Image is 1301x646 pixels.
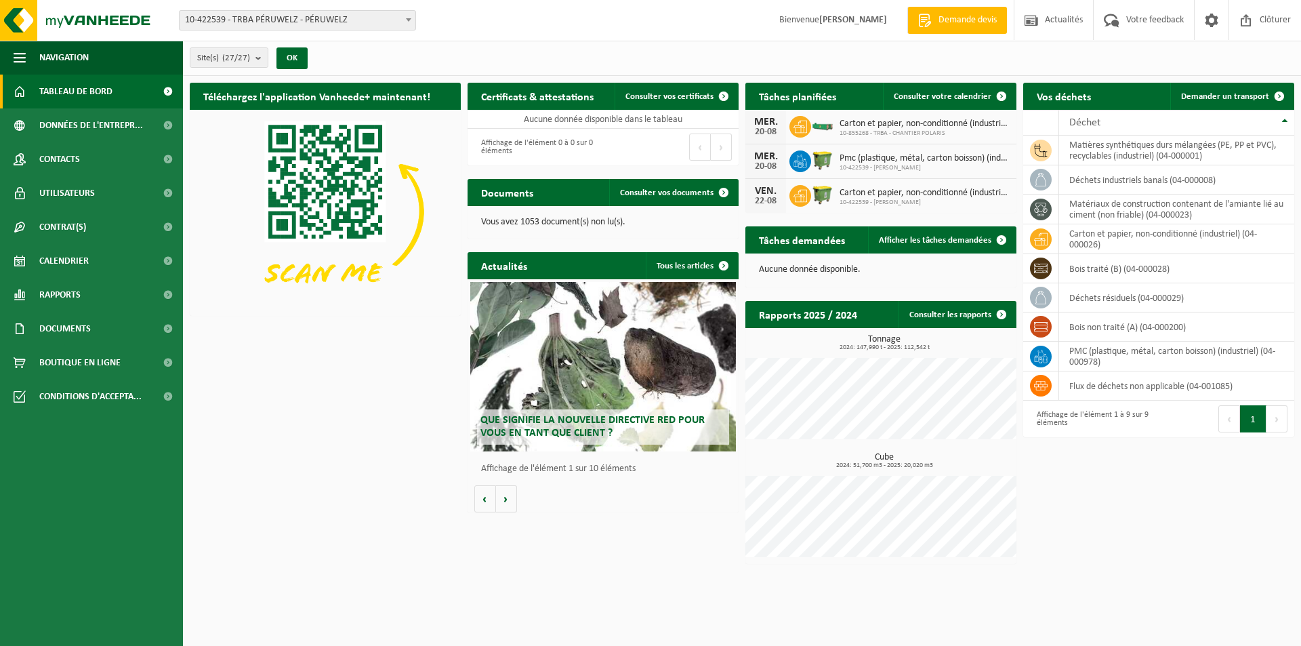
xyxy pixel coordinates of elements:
[752,335,1016,351] h3: Tonnage
[180,11,415,30] span: 10-422539 - TRBA PÉRUWELZ - PÉRUWELZ
[39,210,86,244] span: Contrat(s)
[1059,195,1294,224] td: matériaux de construction contenant de l'amiante lié au ciment (non friable) (04-000023)
[745,83,850,109] h2: Tâches planifiées
[840,164,1010,172] span: 10-422539 - [PERSON_NAME]
[840,153,1010,164] span: Pmc (plastique, métal, carton boisson) (industriel)
[752,344,1016,351] span: 2024: 147,990 t - 2025: 112,542 t
[840,188,1010,199] span: Carton et papier, non-conditionné (industriel)
[1069,117,1100,128] span: Déchet
[868,226,1015,254] a: Afficher les tâches demandées
[39,312,91,346] span: Documents
[222,54,250,62] count: (27/27)
[883,83,1015,110] a: Consulter votre calendrier
[474,132,596,162] div: Affichage de l'élément 0 à 0 sur 0 éléments
[752,151,779,162] div: MER.
[1059,224,1294,254] td: carton et papier, non-conditionné (industriel) (04-000026)
[752,162,779,171] div: 20-08
[1023,83,1104,109] h2: Vos déchets
[811,119,834,132] img: HK-XC-10-GN-00
[840,129,1010,138] span: 10-855268 - TRBA - CHANTIER POLARIS
[190,47,268,68] button: Site(s)(27/27)
[620,188,714,197] span: Consulter vos documents
[39,41,89,75] span: Navigation
[276,47,308,69] button: OK
[470,282,736,451] a: Que signifie la nouvelle directive RED pour vous en tant que client ?
[1181,92,1269,101] span: Demander un transport
[39,244,89,278] span: Calendrier
[496,485,517,512] button: Volgende
[1059,165,1294,195] td: déchets industriels banals (04-000008)
[1059,283,1294,312] td: déchets résiduels (04-000029)
[811,183,834,206] img: WB-1100-HPE-GN-50
[481,218,725,227] p: Vous avez 1053 document(s) non lu(s).
[480,415,705,439] span: Que signifie la nouvelle directive RED pour vous en tant que client ?
[899,301,1015,328] a: Consulter les rapports
[819,15,887,25] strong: [PERSON_NAME]
[1059,312,1294,342] td: bois non traité (A) (04-000200)
[39,278,81,312] span: Rapports
[935,14,1000,27] span: Demande devis
[1030,404,1152,434] div: Affichage de l'élément 1 à 9 sur 9 éléments
[1218,405,1240,432] button: Previous
[39,108,143,142] span: Données de l'entrepr...
[190,83,444,109] h2: Téléchargez l'application Vanheede+ maintenant!
[752,186,779,197] div: VEN.
[1059,254,1294,283] td: bois traité (B) (04-000028)
[811,148,834,171] img: WB-1100-HPE-GN-50
[615,83,737,110] a: Consulter vos certificats
[1059,136,1294,165] td: matières synthétiques durs mélangées (PE, PP et PVC), recyclables (industriel) (04-000001)
[474,485,496,512] button: Vorige
[894,92,991,101] span: Consulter votre calendrier
[745,226,859,253] h2: Tâches demandées
[39,176,95,210] span: Utilisateurs
[39,75,112,108] span: Tableau de bord
[609,179,737,206] a: Consulter vos documents
[752,462,1016,469] span: 2024: 51,700 m3 - 2025: 20,020 m3
[468,252,541,279] h2: Actualités
[840,119,1010,129] span: Carton et papier, non-conditionné (industriel)
[907,7,1007,34] a: Demande devis
[625,92,714,101] span: Consulter vos certificats
[1059,371,1294,401] td: flux de déchets non applicable (04-001085)
[752,117,779,127] div: MER.
[1059,342,1294,371] td: PMC (plastique, métal, carton boisson) (industriel) (04-000978)
[39,142,80,176] span: Contacts
[1266,405,1287,432] button: Next
[646,252,737,279] a: Tous les articles
[468,179,547,205] h2: Documents
[711,134,732,161] button: Next
[759,265,1003,275] p: Aucune donnée disponible.
[689,134,711,161] button: Previous
[1170,83,1293,110] a: Demander un transport
[39,346,121,380] span: Boutique en ligne
[752,197,779,206] div: 22-08
[179,10,416,31] span: 10-422539 - TRBA PÉRUWELZ - PÉRUWELZ
[840,199,1010,207] span: 10-422539 - [PERSON_NAME]
[468,83,607,109] h2: Certificats & attestations
[468,110,739,129] td: Aucune donnée disponible dans le tableau
[752,127,779,137] div: 20-08
[752,453,1016,469] h3: Cube
[481,464,732,474] p: Affichage de l'élément 1 sur 10 éléments
[879,236,991,245] span: Afficher les tâches demandées
[190,110,461,313] img: Download de VHEPlus App
[197,48,250,68] span: Site(s)
[745,301,871,327] h2: Rapports 2025 / 2024
[39,380,142,413] span: Conditions d'accepta...
[1240,405,1266,432] button: 1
